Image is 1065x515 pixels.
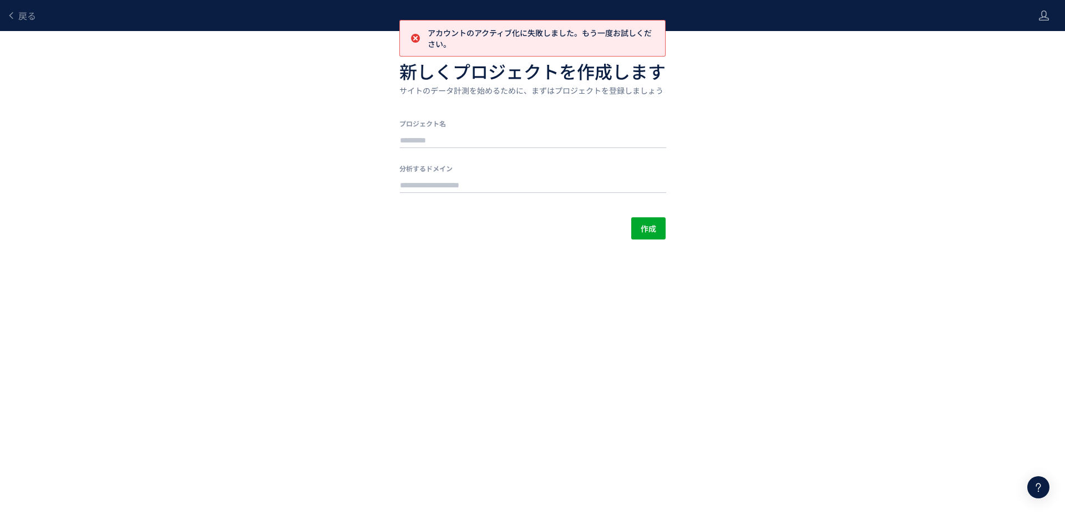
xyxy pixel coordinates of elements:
[641,217,656,239] span: 作成
[399,84,666,96] p: サイトのデータ計測を始めるために、まずはプロジェクトを登録しましょう
[428,27,657,49] p: アカウントのアクティブ化に失敗しました。もう一度お試しください。
[399,164,666,173] label: 分析するドメイン
[18,9,36,22] span: 戻る
[631,217,666,239] button: 作成
[399,119,666,128] label: プロジェクト名
[399,58,666,84] h1: 新しくプロジェクトを作成します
